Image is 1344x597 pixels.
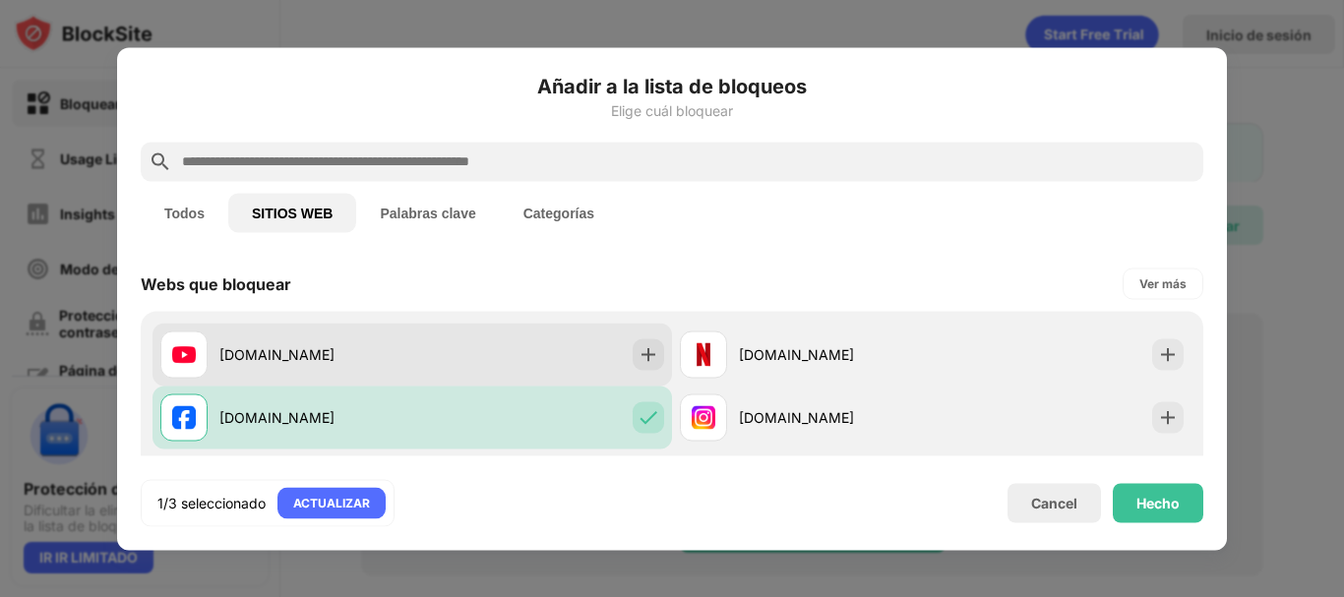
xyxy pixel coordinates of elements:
div: [DOMAIN_NAME] [219,407,412,428]
div: [DOMAIN_NAME] [739,407,932,428]
img: favicons [692,405,715,429]
div: ACTUALIZAR [293,493,370,512]
img: search.svg [149,149,172,173]
div: Elige cuál bloquear [141,102,1203,118]
div: Ver más [1139,273,1187,293]
button: Categorías [500,193,618,232]
div: Hecho [1136,495,1180,510]
img: favicons [172,342,196,366]
button: Todos [141,193,228,232]
button: Palabras clave [356,193,499,232]
button: SITIOS WEB [228,193,356,232]
img: favicons [172,405,196,429]
div: [DOMAIN_NAME] [219,344,412,365]
h6: Añadir a la lista de bloqueos [141,71,1203,100]
div: 1/3 seleccionado [157,493,266,512]
div: Cancel [1031,495,1077,511]
img: favicons [692,342,715,366]
div: Webs que bloquear [141,273,291,293]
div: [DOMAIN_NAME] [739,344,932,365]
